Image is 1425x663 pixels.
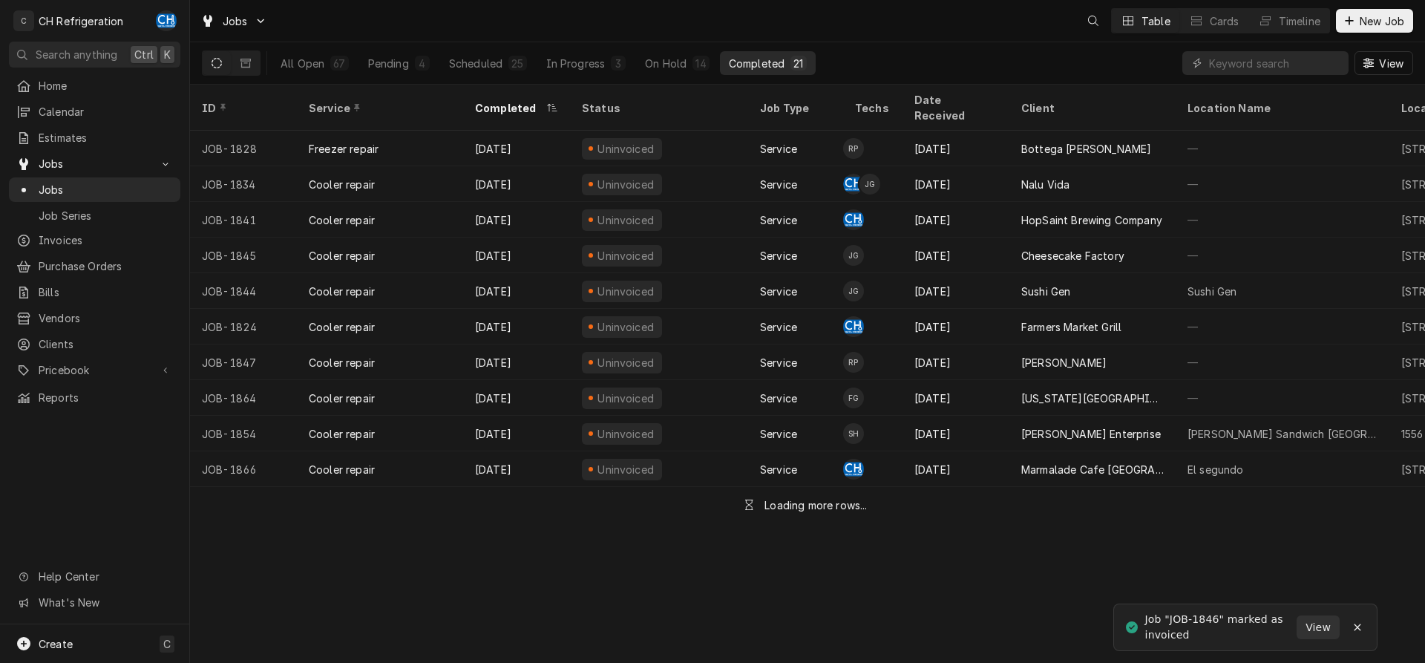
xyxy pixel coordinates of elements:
div: — [1176,131,1389,166]
span: Estimates [39,130,173,146]
span: Help Center [39,569,171,584]
div: CH [843,316,864,337]
div: Cooler repair [309,284,375,299]
div: Service [760,355,797,370]
a: Go to Jobs [194,9,273,33]
div: Location Name [1187,100,1375,116]
div: Service [760,391,797,406]
span: Invoices [39,232,173,248]
div: [DATE] [463,416,570,451]
div: CH [156,10,177,31]
div: Nalu Vida [1021,177,1069,192]
div: Status [582,100,733,116]
div: [US_STATE][GEOGRAPHIC_DATA], [PERSON_NAME][GEOGRAPHIC_DATA] [1021,391,1164,406]
div: RP [843,352,864,373]
div: Chris Hiraga's Avatar [843,316,864,337]
div: Service [309,100,448,116]
div: [DATE] [463,273,570,309]
span: Bills [39,284,173,300]
div: [DATE] [463,166,570,202]
div: CH [843,174,864,195]
div: Josh Galindo's Avatar [859,174,880,195]
div: Uninvoiced [596,426,656,442]
div: Sushi Gen [1187,284,1236,299]
span: Jobs [39,156,151,172]
div: Job Type [760,100,831,116]
div: Chris Hiraga's Avatar [843,459,864,480]
div: SH [843,423,864,444]
div: [DATE] [902,238,1009,273]
div: Uninvoiced [596,319,656,335]
a: Go to Jobs [9,151,180,176]
button: New Job [1336,9,1413,33]
div: Freezer repair [309,141,379,157]
span: Ctrl [134,47,154,62]
a: Invoices [9,228,180,252]
button: View [1297,615,1340,639]
span: New Job [1357,13,1407,29]
a: Reports [9,385,180,410]
div: [DATE] [463,238,570,273]
div: Uninvoiced [596,248,656,264]
div: JOB-1854 [190,416,297,451]
div: 25 [511,56,523,71]
div: — [1176,380,1389,416]
div: — [1176,166,1389,202]
a: Job Series [9,203,180,228]
div: Service [760,462,797,477]
div: Cooler repair [309,355,375,370]
a: Vendors [9,306,180,330]
div: [DATE] [902,380,1009,416]
div: [DATE] [902,166,1009,202]
button: Search anythingCtrlK [9,42,180,68]
a: Calendar [9,99,180,124]
div: Ruben Perez's Avatar [843,138,864,159]
div: Farmers Market Grill [1021,319,1121,335]
a: Go to Help Center [9,564,180,589]
div: JG [843,281,864,301]
div: Uninvoiced [596,177,656,192]
div: JOB-1841 [190,202,297,238]
span: Search anything [36,47,117,62]
div: Josh Galindo's Avatar [843,281,864,301]
div: [DATE] [902,202,1009,238]
div: Cooler repair [309,248,375,264]
span: Calendar [39,104,173,120]
div: [DATE] [902,344,1009,380]
span: What's New [39,595,171,610]
span: Vendors [39,310,173,326]
div: Bottega [PERSON_NAME] [1021,141,1151,157]
div: Sushi Gen [1021,284,1070,299]
div: Ruben Perez's Avatar [843,352,864,373]
div: JOB-1824 [190,309,297,344]
span: View [1303,620,1334,636]
div: Loading more rows... [764,497,867,513]
div: 14 [695,56,706,71]
a: Clients [9,332,180,356]
button: Open search [1081,9,1105,33]
div: Cheesecake Factory [1021,248,1124,264]
div: JOB-1834 [190,166,297,202]
div: Uninvoiced [596,462,656,477]
input: Keyword search [1209,51,1341,75]
div: [DATE] [463,202,570,238]
div: — [1176,344,1389,380]
div: JOB-1866 [190,451,297,487]
div: Uninvoiced [596,355,656,370]
div: Service [760,177,797,192]
div: [DATE] [463,309,570,344]
span: Jobs [39,182,173,197]
div: JOB-1847 [190,344,297,380]
div: JOB-1828 [190,131,297,166]
div: [DATE] [902,451,1009,487]
div: [DATE] [463,131,570,166]
span: Pricebook [39,362,151,378]
div: Uninvoiced [596,212,656,228]
div: [DATE] [902,416,1009,451]
div: Pending [368,56,409,71]
div: JG [859,174,880,195]
div: Service [760,248,797,264]
div: Service [760,141,797,157]
div: Table [1141,13,1170,29]
div: Cooler repair [309,462,375,477]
